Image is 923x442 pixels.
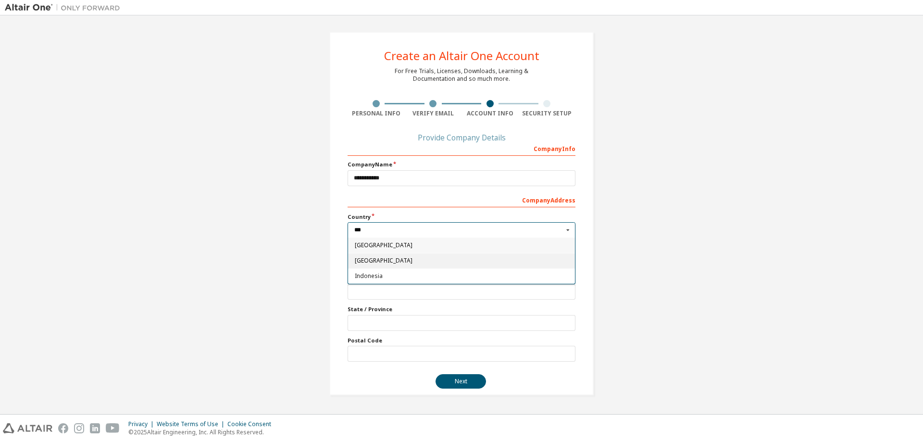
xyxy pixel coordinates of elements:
[355,242,569,248] span: [GEOGRAPHIC_DATA]
[58,423,68,433] img: facebook.svg
[106,423,120,433] img: youtube.svg
[74,423,84,433] img: instagram.svg
[348,110,405,117] div: Personal Info
[519,110,576,117] div: Security Setup
[157,420,227,428] div: Website Terms of Use
[405,110,462,117] div: Verify Email
[5,3,125,13] img: Altair One
[436,374,486,389] button: Next
[384,50,539,62] div: Create an Altair One Account
[348,135,575,140] div: Provide Company Details
[348,305,575,313] label: State / Province
[461,110,519,117] div: Account Info
[355,258,569,264] span: [GEOGRAPHIC_DATA]
[128,428,277,436] p: © 2025 Altair Engineering, Inc. All Rights Reserved.
[348,161,575,168] label: Company Name
[348,337,575,344] label: Postal Code
[128,420,157,428] div: Privacy
[348,140,575,156] div: Company Info
[348,192,575,207] div: Company Address
[3,423,52,433] img: altair_logo.svg
[348,213,575,221] label: Country
[395,67,528,83] div: For Free Trials, Licenses, Downloads, Learning & Documentation and so much more.
[227,420,277,428] div: Cookie Consent
[355,273,569,279] span: Indonesia
[90,423,100,433] img: linkedin.svg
